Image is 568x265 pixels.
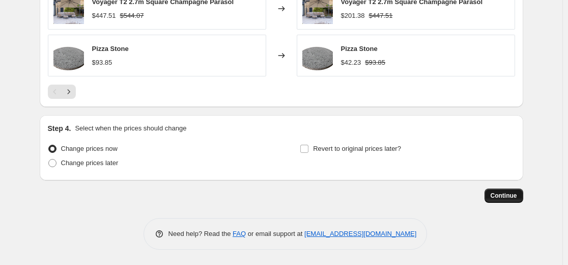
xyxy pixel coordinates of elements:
[75,123,186,134] p: Select when the prices should change
[120,11,144,21] strike: $544.07
[48,85,76,99] nav: Pagination
[304,230,416,237] a: [EMAIL_ADDRESS][DOMAIN_NAME]
[302,40,333,71] img: pizzastone_80x.png
[62,85,76,99] button: Next
[246,230,304,237] span: or email support at
[48,123,71,134] h2: Step 4.
[365,58,385,68] strike: $93.85
[233,230,246,237] a: FAQ
[369,11,393,21] strike: $447.51
[92,45,129,52] span: Pizza Stone
[341,58,361,68] div: $42.23
[168,230,233,237] span: Need help? Read the
[313,145,401,152] span: Revert to original prices later?
[53,40,84,71] img: pizzastone_80x.png
[341,11,365,21] div: $201.38
[92,11,116,21] div: $447.51
[491,192,517,200] span: Continue
[61,159,119,167] span: Change prices later
[61,145,118,152] span: Change prices now
[485,189,523,203] button: Continue
[341,45,378,52] span: Pizza Stone
[92,58,112,68] div: $93.85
